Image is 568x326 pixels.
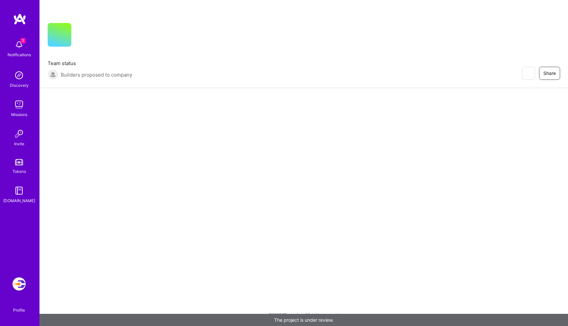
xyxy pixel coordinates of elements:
i: icon CompanyGray [79,34,84,39]
span: Share [543,70,556,77]
div: Profile [13,307,25,313]
div: Discovery [10,82,29,89]
img: Builders proposed to company [48,69,58,80]
img: Invite [12,127,26,140]
img: guide book [12,184,26,197]
div: Invite [14,140,24,147]
img: teamwork [12,98,26,111]
a: Profile [11,300,27,313]
div: [DOMAIN_NAME] [3,197,35,204]
i: icon EyeClosed [526,71,531,76]
span: Builders proposed to company [61,71,132,78]
div: Tokens [12,168,26,175]
img: tokens [15,159,23,165]
img: discovery [12,69,26,82]
div: Missions [11,111,27,118]
img: logo [13,13,26,25]
span: 1 [20,38,26,43]
a: Velocity: Enabling Developers Create Isolated Environments, Easily. [11,277,27,291]
div: Notifications [8,51,31,58]
img: bell [12,38,26,51]
span: Team status [48,60,132,67]
button: Share [539,67,560,80]
div: The project is under review. [39,314,568,326]
img: Velocity: Enabling Developers Create Isolated Environments, Easily. [12,277,26,291]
